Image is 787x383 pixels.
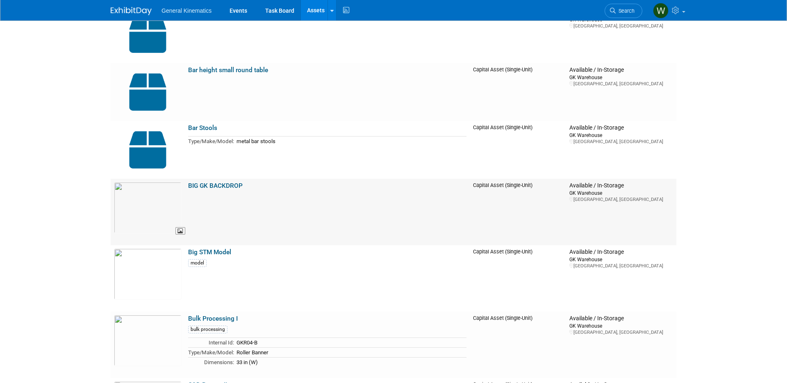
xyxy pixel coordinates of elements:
[569,124,673,132] div: Available / In-Storage
[569,315,673,322] div: Available / In-Storage
[114,66,182,118] img: Capital-Asset-Icon-2.png
[653,3,669,18] img: Whitney Swanson
[470,63,566,121] td: Capital Asset (Single-Unit)
[470,179,566,245] td: Capital Asset (Single-Unit)
[237,359,258,365] span: 33 in (W)
[111,7,152,15] img: ExhibitDay
[188,124,217,132] a: Bar Stools
[569,182,673,189] div: Available / In-Storage
[188,326,227,333] div: bulk processing
[569,322,673,329] div: GK Warehouse
[114,9,182,60] img: Capital-Asset-Icon-2.png
[569,81,673,87] div: [GEOGRAPHIC_DATA], [GEOGRAPHIC_DATA]
[188,357,234,367] td: Dimensions:
[161,7,212,14] span: General Kinematics
[188,315,238,322] a: Bulk Processing I
[605,4,642,18] a: Search
[569,256,673,263] div: GK Warehouse
[569,66,673,74] div: Available / In-Storage
[470,245,566,312] td: Capital Asset (Single-Unit)
[188,347,234,357] td: Type/Make/Model:
[114,124,182,176] img: Capital-Asset-Icon-2.png
[234,137,466,146] td: metal bar stools
[569,263,673,269] div: [GEOGRAPHIC_DATA], [GEOGRAPHIC_DATA]
[188,66,268,74] a: Bar height small round table
[569,189,673,196] div: GK Warehouse
[569,248,673,256] div: Available / In-Storage
[470,121,566,179] td: Capital Asset (Single-Unit)
[188,259,207,267] div: model
[569,132,673,139] div: GK Warehouse
[188,137,234,146] td: Type/Make/Model:
[569,329,673,335] div: [GEOGRAPHIC_DATA], [GEOGRAPHIC_DATA]
[569,23,673,29] div: [GEOGRAPHIC_DATA], [GEOGRAPHIC_DATA]
[470,5,566,63] td: Capital Asset (Single-Unit)
[188,248,231,256] a: Big STM Model
[234,338,466,348] td: GKR04-B
[569,74,673,81] div: GK Warehouse
[175,227,185,235] span: View Asset Image
[188,338,234,348] td: Internal Id:
[569,196,673,203] div: [GEOGRAPHIC_DATA], [GEOGRAPHIC_DATA]
[188,182,243,189] a: BIG GK BACKDROP
[234,347,466,357] td: Roller Banner
[470,312,566,378] td: Capital Asset (Single-Unit)
[569,139,673,145] div: [GEOGRAPHIC_DATA], [GEOGRAPHIC_DATA]
[616,8,635,14] span: Search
